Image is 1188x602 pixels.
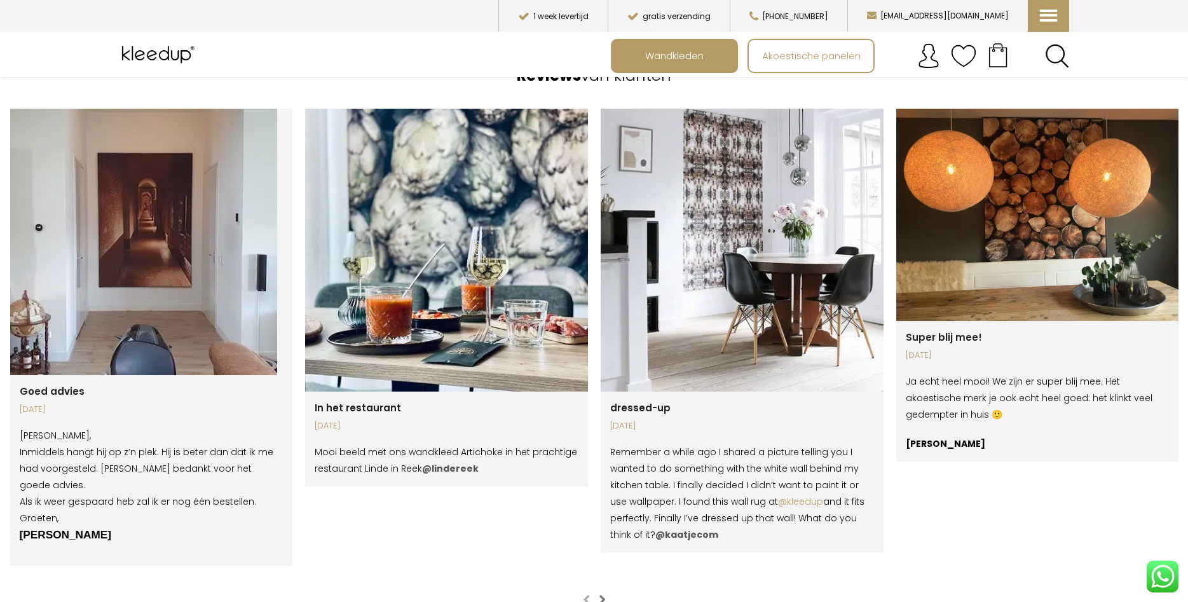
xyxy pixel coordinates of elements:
div: [DATE] [20,401,283,418]
span: Wandkleden [638,44,711,68]
strong: @kaatjecom [655,528,718,541]
nav: Main menu [611,39,1079,73]
span: and it fits perfectly. Finally I’ve dressed up that wall! What do you think of it? [610,495,864,541]
a: Goed advies [20,385,85,398]
img: verlanglijstje.svg [951,43,976,69]
span: [PERSON_NAME] [20,528,111,541]
a: dressed-up [610,401,671,414]
a: In het restaurant [315,401,401,414]
img: account.svg [916,43,941,69]
img: Kleedup [119,39,201,71]
a: Search [1045,44,1069,68]
span: Ja echt heel mooi! We zijn er super blij mee. Het akoestische merk je ook echt heel goed: het kli... [906,375,1152,421]
p: Mooi beeld met ons wandkleed Artichoke in het prachtige restaurant Linde in Reek [315,444,578,477]
span: @lindereek [422,462,479,475]
div: Als ik weer gespaard heb zal ik er nog één bestellen. [20,493,283,510]
a: @kleedup [778,495,823,508]
a: Your cart [976,39,1020,71]
span: Akoestische panelen [755,44,868,68]
div: [DATE] [315,418,578,434]
a: Akoestische panelen [749,40,873,72]
div: Inmiddels hangt hij op z’n plek. Hij is beter dan dat ik me had voorgesteld. [PERSON_NAME] bedank... [20,444,283,493]
div: [PERSON_NAME], [20,427,283,444]
div: [DATE] [610,418,874,434]
strong: Reviews [517,65,581,86]
a: Super blij mee! [906,331,982,344]
strong: [PERSON_NAME] [906,437,985,450]
span: Remember a while ago I shared a picture telling you I wanted to do something with the white wall ... [610,446,859,508]
div: Groeten, [20,510,283,526]
a: Wandkleden [612,40,737,72]
div: [DATE] [906,347,1170,364]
